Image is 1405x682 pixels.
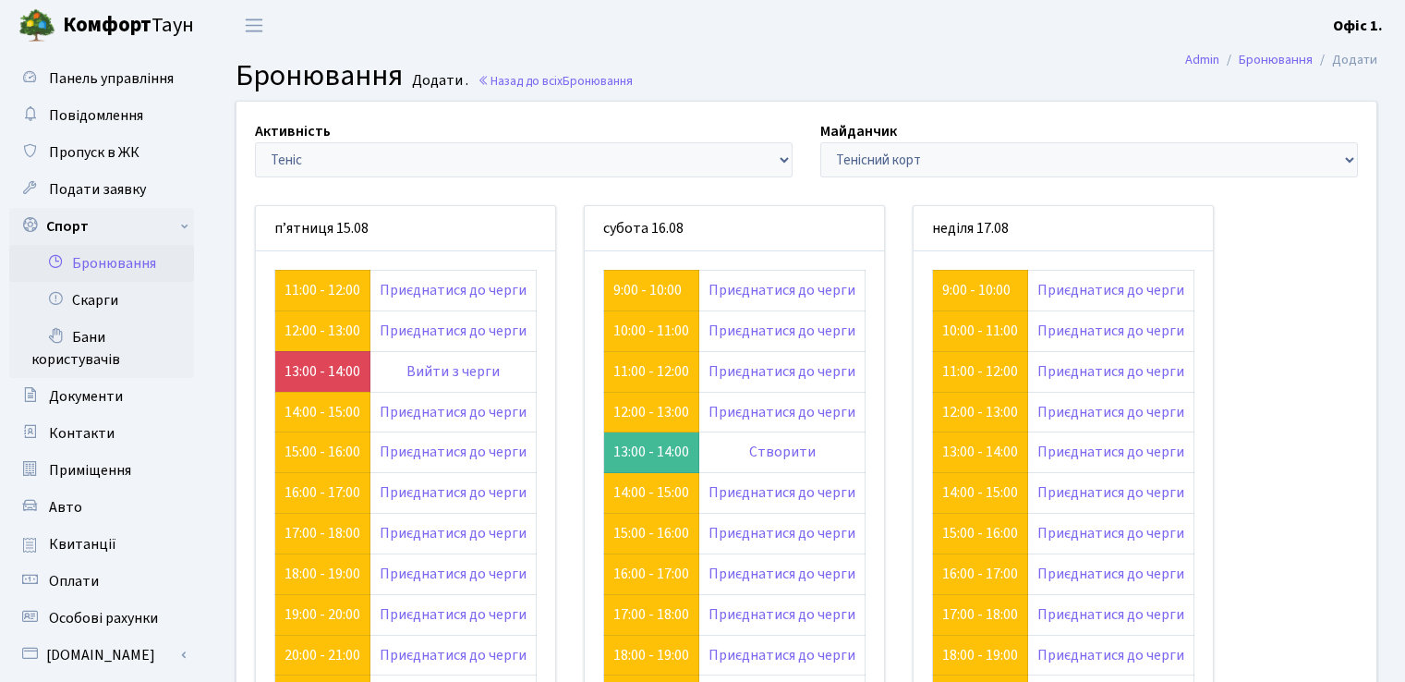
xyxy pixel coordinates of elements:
small: Додати . [408,72,468,90]
a: Панель управління [9,60,194,97]
div: неділя 17.08 [914,206,1213,251]
a: 13:00 - 14:00 [942,442,1018,462]
a: Приєднатися до черги [709,604,855,625]
a: Бронювання [1239,50,1313,69]
div: субота 16.08 [585,206,884,251]
a: 11:00 - 12:00 [942,361,1018,382]
a: Приєднатися до черги [709,645,855,665]
a: Приєднатися до черги [1037,280,1184,300]
a: 17:00 - 18:00 [942,604,1018,625]
a: Admin [1185,50,1219,69]
a: Контакти [9,415,194,452]
a: 19:00 - 20:00 [285,604,360,625]
a: Приєднатися до черги [380,442,527,462]
a: Створити [749,442,816,462]
a: Приєднатися до черги [1037,442,1184,462]
a: Спорт [9,208,194,245]
a: Квитанції [9,526,194,563]
a: Приєднатися до черги [1037,402,1184,422]
span: Авто [49,497,82,518]
a: Приєднатися до черги [380,402,527,422]
a: Бани користувачів [9,319,194,378]
a: 12:00 - 13:00 [285,321,360,341]
a: 18:00 - 19:00 [285,564,360,584]
a: 13:00 - 14:00 [285,361,360,382]
span: Бронювання [563,72,633,90]
a: 10:00 - 11:00 [942,321,1018,341]
a: Приміщення [9,452,194,489]
span: Документи [49,386,123,407]
a: 9:00 - 10:00 [613,280,682,300]
a: 18:00 - 19:00 [942,645,1018,665]
a: Приєднатися до черги [1037,523,1184,543]
span: Пропуск в ЖК [49,142,139,163]
img: logo.png [18,7,55,44]
a: 10:00 - 11:00 [613,321,689,341]
span: Повідомлення [49,105,143,126]
a: Скарги [9,282,194,319]
a: 12:00 - 13:00 [613,402,689,422]
a: Приєднатися до черги [380,482,527,503]
span: Оплати [49,571,99,591]
button: Переключити навігацію [231,10,277,41]
a: Приєднатися до черги [380,523,527,543]
a: Оплати [9,563,194,600]
a: Офіс 1. [1333,15,1383,37]
span: Таун [63,10,194,42]
a: Повідомлення [9,97,194,134]
a: 17:00 - 18:00 [285,523,360,543]
a: 14:00 - 15:00 [942,482,1018,503]
nav: breadcrumb [1157,41,1405,79]
span: Панель управління [49,68,174,89]
span: Бронювання [236,55,403,97]
a: 12:00 - 13:00 [942,402,1018,422]
a: 11:00 - 12:00 [613,361,689,382]
a: 16:00 - 17:00 [285,482,360,503]
span: Контакти [49,423,115,444]
label: Активність [255,120,331,142]
a: 16:00 - 17:00 [613,564,689,584]
a: Приєднатися до черги [1037,604,1184,625]
b: Комфорт [63,10,151,40]
a: Приєднатися до черги [380,564,527,584]
a: Назад до всіхБронювання [478,72,633,90]
a: Авто [9,489,194,526]
a: Приєднатися до черги [1037,564,1184,584]
a: Приєднатися до черги [709,482,855,503]
a: Пропуск в ЖК [9,134,194,171]
label: Майданчик [820,120,897,142]
a: 16:00 - 17:00 [942,564,1018,584]
a: Документи [9,378,194,415]
a: [DOMAIN_NAME] [9,637,194,674]
a: Приєднатися до черги [709,361,855,382]
a: 17:00 - 18:00 [613,604,689,625]
a: Особові рахунки [9,600,194,637]
a: Вийти з черги [406,361,500,382]
b: Офіс 1. [1333,16,1383,36]
td: 13:00 - 14:00 [604,432,699,473]
a: Приєднатися до черги [380,645,527,665]
a: Приєднатися до черги [380,280,527,300]
a: 15:00 - 16:00 [285,442,360,462]
a: Приєднатися до черги [1037,321,1184,341]
a: 18:00 - 19:00 [613,645,689,665]
a: 14:00 - 15:00 [285,402,360,422]
a: Приєднатися до черги [1037,482,1184,503]
span: Квитанції [49,534,116,554]
a: Приєднатися до черги [380,321,527,341]
div: п’ятниця 15.08 [256,206,555,251]
a: Приєднатися до черги [1037,645,1184,665]
a: Приєднатися до черги [380,604,527,625]
a: Приєднатися до черги [1037,361,1184,382]
a: 15:00 - 16:00 [942,523,1018,543]
a: 9:00 - 10:00 [942,280,1011,300]
a: Приєднатися до черги [709,523,855,543]
a: Приєднатися до черги [709,280,855,300]
a: 15:00 - 16:00 [613,523,689,543]
a: 14:00 - 15:00 [613,482,689,503]
span: Особові рахунки [49,608,158,628]
a: Приєднатися до черги [709,321,855,341]
li: Додати [1313,50,1377,70]
a: Приєднатися до черги [709,564,855,584]
span: Подати заявку [49,179,146,200]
